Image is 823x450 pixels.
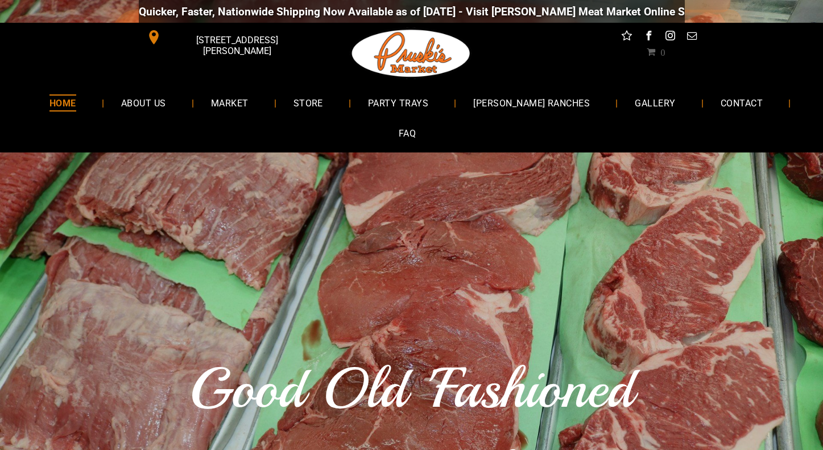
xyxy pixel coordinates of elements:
[641,28,656,46] a: facebook
[32,88,93,118] a: HOME
[351,88,445,118] a: PARTY TRAYS
[139,28,313,46] a: [STREET_ADDRESS][PERSON_NAME]
[618,88,692,118] a: GALLERY
[350,23,473,84] img: Pruski-s+Market+HQ+Logo2-259w.png
[382,118,433,148] a: FAQ
[276,88,340,118] a: STORE
[684,28,699,46] a: email
[104,88,183,118] a: ABOUT US
[194,88,266,118] a: MARKET
[704,88,780,118] a: CONTACT
[619,28,634,46] a: Social network
[663,28,677,46] a: instagram
[163,29,310,62] span: [STREET_ADDRESS][PERSON_NAME]
[660,47,665,56] span: 0
[456,88,607,118] a: [PERSON_NAME] RANCHES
